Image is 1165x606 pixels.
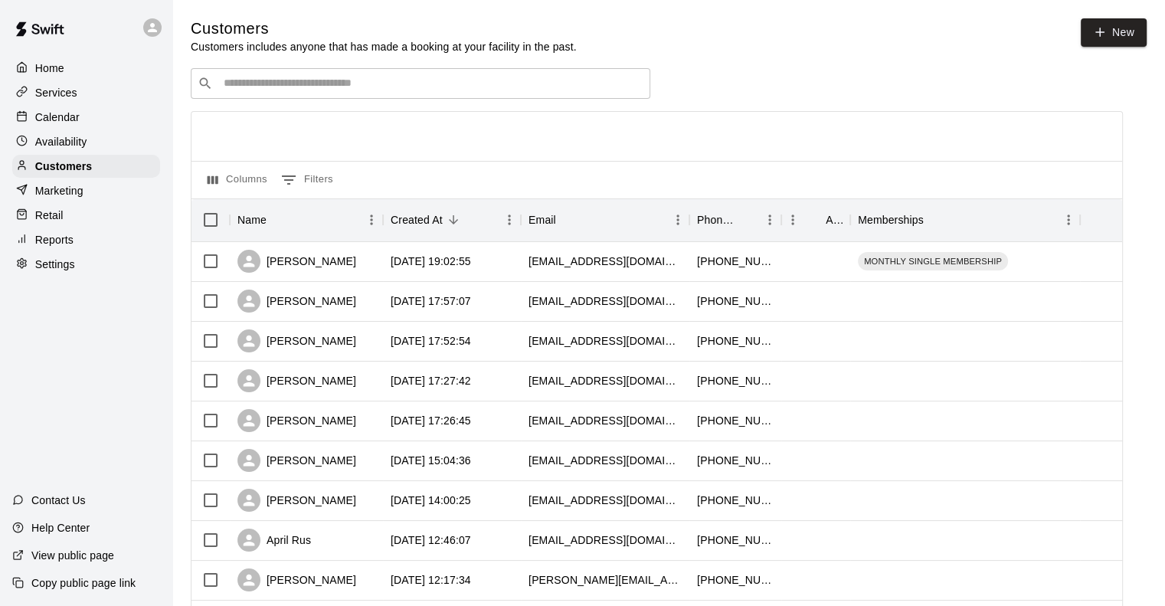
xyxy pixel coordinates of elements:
h5: Customers [191,18,577,39]
button: Sort [443,209,464,231]
div: Memberships [858,198,924,241]
span: MONTHLY SINGLE MEMBERSHIP [858,255,1008,267]
div: [PERSON_NAME] [237,409,356,432]
p: Services [35,85,77,100]
p: Retail [35,208,64,223]
div: 2025-09-15 19:02:55 [391,254,471,269]
div: cbjhulme@gmail.com [529,453,682,468]
p: Help Center [31,520,90,536]
div: 2025-09-15 14:00:25 [391,493,471,508]
div: [PERSON_NAME] [237,250,356,273]
button: Menu [498,208,521,231]
button: Menu [360,208,383,231]
div: Age [826,198,843,241]
a: Reports [12,228,160,251]
div: +15155596948 [697,572,774,588]
button: Menu [1057,208,1080,231]
div: danesco33@gmail.com [529,293,682,309]
div: aprilrus06@gmail.com [529,532,682,548]
a: Retail [12,204,160,227]
div: b.garrels527@hotmail.com [529,413,682,428]
div: [PERSON_NAME] [237,568,356,591]
button: Sort [924,209,945,231]
div: april@cre8ve.com [529,333,682,349]
div: +13092120712 [697,373,774,388]
div: +15153601149 [697,333,774,349]
button: Sort [267,209,288,231]
div: Name [237,198,267,241]
a: Availability [12,130,160,153]
div: Phone Number [689,198,781,241]
div: [PERSON_NAME] [237,290,356,313]
p: Customers [35,159,92,174]
div: [PERSON_NAME] [237,449,356,472]
p: View public page [31,548,114,563]
div: +13097388134 [697,254,774,269]
a: Services [12,81,160,104]
div: MONTHLY SINGLE MEMBERSHIP [858,252,1008,270]
p: Calendar [35,110,80,125]
div: 2025-09-15 17:27:42 [391,373,471,388]
div: 2025-09-15 17:52:54 [391,333,471,349]
div: +15639403846 [697,413,774,428]
div: 2025-09-15 17:57:07 [391,293,471,309]
div: +15634994991 [697,493,774,508]
div: [PERSON_NAME] [237,329,356,352]
div: brian.deets@gmail.com [529,572,682,588]
div: Email [521,198,689,241]
button: Show filters [277,168,337,192]
p: Customers includes anyone that has made a booking at your facility in the past. [191,39,577,54]
p: Marketing [35,183,83,198]
div: 2025-09-15 12:17:34 [391,572,471,588]
div: Created At [383,198,521,241]
div: 2025-09-15 15:04:36 [391,453,471,468]
div: 2025-09-15 12:46:07 [391,532,471,548]
div: jdcline2@gmail.com [529,373,682,388]
div: 2025-09-15 17:26:45 [391,413,471,428]
p: Settings [35,257,75,272]
div: [PERSON_NAME] [237,489,356,512]
div: Name [230,198,383,241]
div: Memberships [850,198,1080,241]
button: Sort [556,209,578,231]
div: +15632103489 [697,293,774,309]
div: Phone Number [697,198,737,241]
div: mlmccleary@hotmail.com [529,493,682,508]
div: Search customers by name or email [191,68,650,99]
div: April Rus [237,529,311,552]
button: Select columns [204,168,271,192]
button: Sort [804,209,826,231]
p: Reports [35,232,74,247]
div: +15636760061 [697,532,774,548]
div: Created At [391,198,443,241]
a: Settings [12,253,160,276]
a: New [1081,18,1147,47]
button: Menu [666,208,689,231]
button: Menu [781,208,804,231]
p: Availability [35,134,87,149]
p: Contact Us [31,493,86,508]
p: Copy public page link [31,575,136,591]
a: Customers [12,155,160,178]
button: Sort [737,209,758,231]
a: Marketing [12,179,160,202]
div: +18152132677 [697,453,774,468]
a: Calendar [12,106,160,129]
div: frederiksenryan@yahoo.com [529,254,682,269]
div: Email [529,198,556,241]
p: Home [35,61,64,76]
div: [PERSON_NAME] [237,369,356,392]
div: Age [781,198,850,241]
a: Home [12,57,160,80]
button: Menu [758,208,781,231]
